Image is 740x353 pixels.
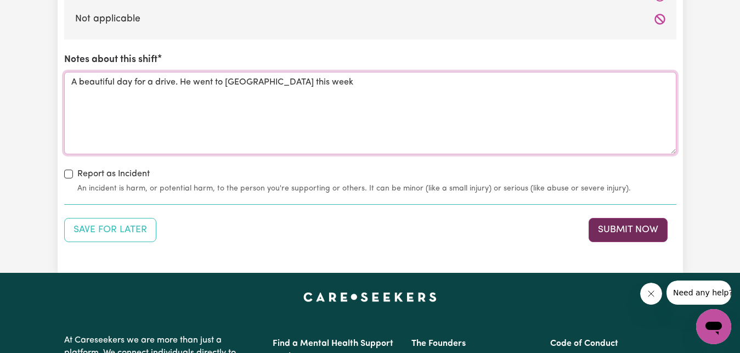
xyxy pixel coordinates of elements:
[75,12,665,26] label: Not applicable
[64,218,156,242] button: Save your job report
[64,53,157,67] label: Notes about this shift
[589,218,668,242] button: Submit your job report
[696,309,731,344] iframe: Button to launch messaging window
[550,339,618,348] a: Code of Conduct
[640,283,662,305] iframe: Close message
[666,281,731,305] iframe: Message from company
[77,167,150,181] label: Report as Incident
[303,293,437,301] a: Careseekers home page
[411,339,466,348] a: The Founders
[7,8,66,16] span: Need any help?
[64,72,676,154] textarea: A beautiful day for a drive. He went to [GEOGRAPHIC_DATA] this week
[77,183,676,194] small: An incident is harm, or potential harm, to the person you're supporting or others. It can be mino...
